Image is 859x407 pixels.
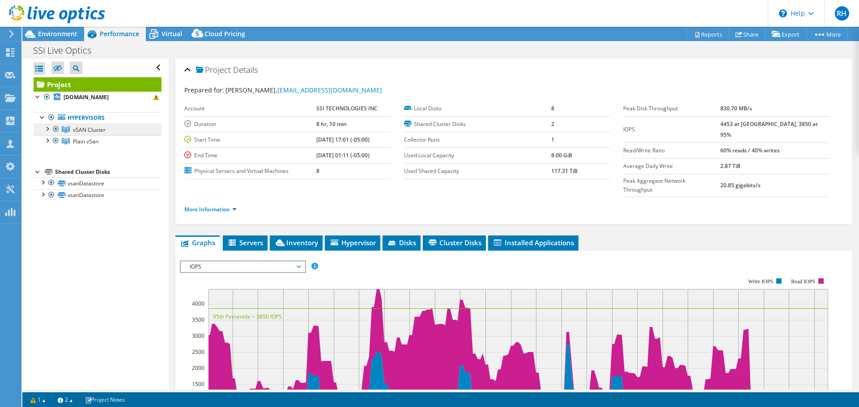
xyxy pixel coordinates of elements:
[316,167,319,175] b: 8
[192,332,204,340] text: 3000
[404,135,551,144] label: Collector Runs
[192,380,204,388] text: 1500
[729,27,765,41] a: Share
[204,29,245,38] span: Cloud Pricing
[623,176,720,194] label: Peak Aggregate Network Throughput
[551,151,572,159] b: 8.00 GiB
[686,27,729,41] a: Reports
[184,86,224,94] label: Prepared for:
[233,64,258,75] span: Details
[225,86,382,94] span: [PERSON_NAME],
[34,112,162,124] a: Hypervisors
[274,238,318,247] span: Inventory
[29,46,105,55] h1: SSI Live Optics
[34,92,162,103] a: [DOMAIN_NAME]
[623,125,720,134] label: IOPS
[404,151,551,160] label: Used Local Capacity
[73,138,98,145] span: Plain vSan
[185,261,300,272] span: IOPS
[623,104,720,113] label: Peak Disk Throughput
[835,6,849,21] span: RH
[277,86,382,94] a: [EMAIL_ADDRESS][DOMAIN_NAME]
[100,29,139,38] span: Performance
[34,135,162,147] a: Plain vSan
[551,105,554,112] b: 8
[765,27,807,41] a: Export
[404,120,551,129] label: Shared Cluster Disks
[227,238,263,247] span: Servers
[192,300,204,307] text: 4000
[196,66,231,75] span: Project
[720,105,752,112] b: 830.70 MB/s
[316,151,370,159] b: [DATE] 01:11 (-05:00)
[551,120,554,128] b: 2
[779,9,787,17] svg: \n
[551,136,554,143] b: 1
[184,135,316,144] label: Start Time
[316,136,370,143] b: [DATE] 17:01 (-05:00)
[192,348,204,356] text: 2500
[720,147,780,154] b: 60% reads / 40% writes
[720,120,818,138] b: 4453 at [GEOGRAPHIC_DATA], 3850 at 95%
[623,162,720,171] label: Average Daily Write
[34,177,162,189] a: vsanDatastore
[316,120,347,128] b: 8 hr, 10 min
[213,313,282,320] text: 95th Percentile = 3850 IOPS
[184,151,316,160] label: End Time
[404,167,551,176] label: Used Shared Capacity
[791,278,816,285] text: Read IOPS
[720,162,740,170] b: 2.87 TiB
[427,238,481,247] span: Cluster Disks
[34,77,162,92] a: Project
[720,181,761,189] b: 20.85 gigabits/s
[748,278,773,285] text: Write IOPS
[184,167,316,176] label: Physical Servers and Virtual Machines
[180,238,215,247] span: Graphs
[184,206,237,213] a: More Information
[51,394,79,405] a: 2
[64,93,109,101] b: [DOMAIN_NAME]
[34,124,162,135] a: vSAN Cluster
[55,167,162,177] div: Shared Cluster Disks
[73,126,106,134] span: vSAN Cluster
[79,394,131,405] a: Project Notes
[34,189,162,201] a: vsanDatastore
[192,316,204,323] text: 3500
[387,238,416,247] span: Disks
[623,146,720,155] label: Read/Write Ratio
[329,238,376,247] span: Hypervisor
[404,104,551,113] label: Local Disks
[806,27,848,41] a: More
[316,105,378,112] b: SSI TECHNOLOGIES INC
[38,29,77,38] span: Environment
[162,29,182,38] span: Virtual
[24,394,52,405] a: 1
[551,167,578,175] b: 117.31 TiB
[184,104,316,113] label: Account
[184,120,316,129] label: Duration
[192,364,204,372] text: 2000
[493,238,574,247] span: Installed Applications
